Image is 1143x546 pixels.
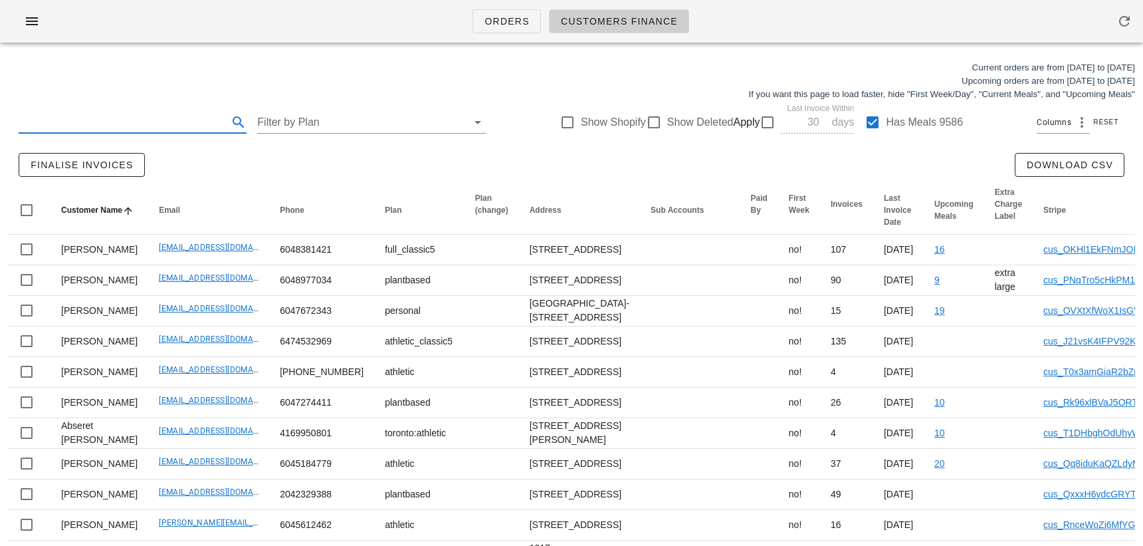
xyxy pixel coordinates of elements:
[1037,116,1071,129] span: Columns
[1043,458,1140,469] a: cus_Qq8iduKaQZLdyM
[257,112,485,133] div: Filter by Plan
[924,186,984,235] th: Upcoming Meals: Not sorted. Activate to sort ascending.
[280,205,304,215] span: Phone
[778,510,820,541] td: no!
[820,235,873,265] td: 107
[934,275,940,285] a: 9
[159,304,291,313] a: [EMAIL_ADDRESS][DOMAIN_NAME]
[778,265,820,296] td: no!
[873,235,924,265] td: [DATE]
[530,205,562,215] span: Address
[1043,366,1139,377] a: cus_T0x3amGiaR2bZp
[374,510,465,541] td: athletic
[787,104,855,114] label: Last Invoice Within
[385,205,401,215] span: Plan
[519,327,640,357] td: [STREET_ADDRESS]
[820,265,873,296] td: 90
[159,273,291,283] a: [EMAIL_ADDRESS][DOMAIN_NAME]
[820,510,873,541] td: 16
[374,388,465,418] td: plantbased
[159,243,291,252] a: [EMAIL_ADDRESS][DOMAIN_NAME]
[733,114,760,130] span: Apply
[269,235,374,265] td: 6048381421
[778,418,820,449] td: no!
[269,479,374,510] td: 2042329388
[51,449,148,479] td: [PERSON_NAME]
[886,116,963,129] label: Has Meals 9586
[472,9,541,33] a: Orders
[51,510,148,541] td: [PERSON_NAME]
[519,510,640,541] td: [STREET_ADDRESS]
[519,235,640,265] td: [STREET_ADDRESS]
[51,296,148,327] td: [PERSON_NAME]
[934,305,945,316] a: 19
[1090,116,1124,129] button: Reset
[640,186,740,235] th: Sub Accounts: Not sorted. Activate to sort ascending.
[873,510,924,541] td: [DATE]
[159,426,291,436] a: [EMAIL_ADDRESS][DOMAIN_NAME]
[873,388,924,418] td: [DATE]
[519,186,640,235] th: Address: Not sorted. Activate to sort ascending.
[159,457,291,466] a: [EMAIL_ADDRESS][DOMAIN_NAME]
[820,418,873,449] td: 4
[159,205,180,215] span: Email
[934,397,945,408] a: 10
[778,186,820,235] th: First Week: Not sorted. Activate to sort ascending.
[269,418,374,449] td: 4169950801
[873,449,924,479] td: [DATE]
[374,265,465,296] td: plantbased
[1043,244,1141,255] a: cus_OKHl1EkFNmJOIp
[374,449,465,479] td: athletic
[778,388,820,418] td: no!
[549,9,689,33] a: Customers Finance
[475,194,508,215] span: Plan (change)
[159,487,291,497] a: [EMAIL_ADDRESS][DOMAIN_NAME]
[269,327,374,357] td: 6474532969
[581,116,646,129] label: Show Shopify
[820,186,873,235] th: Invoices: Not sorted. Activate to sort ascending.
[778,449,820,479] td: no!
[1015,153,1124,177] button: Download CSV
[484,16,530,27] span: Orders
[374,479,465,510] td: plantbased
[19,153,145,177] button: Finalise Invoices
[873,186,924,235] th: Last Invoice Date: Not sorted. Activate to sort ascending.
[873,296,924,327] td: [DATE]
[778,235,820,265] td: no!
[820,296,873,327] td: 15
[1043,519,1137,530] a: cus_RnceWoZj6MfYGl
[374,186,465,235] th: Plan: Not sorted. Activate to sort ascending.
[1026,160,1113,170] span: Download CSV
[269,388,374,418] td: 6047274411
[1037,112,1090,133] div: Columns
[740,186,778,235] th: Paid By: Not sorted. Activate to sort ascending.
[269,510,374,541] td: 6045612462
[159,518,355,527] a: [PERSON_NAME][EMAIL_ADDRESS][DOMAIN_NAME]
[61,205,122,215] span: Customer Name
[374,296,465,327] td: personal
[1043,275,1140,285] a: cus_PNqTro5cHkPM1e
[1092,118,1118,126] span: Reset
[820,327,873,357] td: 135
[1043,336,1136,346] a: cus_J21vsK4IFPV92K
[519,479,640,510] td: [STREET_ADDRESS]
[374,418,465,449] td: toronto:athletic
[934,244,945,255] a: 16
[995,188,1022,221] span: Extra Charge Label
[1043,397,1138,408] a: cus_Rk96xlBVaJ5ORT
[159,396,291,405] a: [EMAIL_ADDRESS][DOMAIN_NAME]
[374,357,465,388] td: athletic
[873,265,924,296] td: [DATE]
[750,194,767,215] span: Paid By
[374,235,465,265] td: full_classic5
[374,327,465,357] td: athletic_classic5
[560,16,678,27] span: Customers Finance
[820,357,873,388] td: 4
[1043,205,1066,215] span: Stripe
[778,357,820,388] td: no!
[884,194,911,227] span: Last Invoice Date
[51,186,148,235] th: Customer Name: Sorted ascending. Activate to sort descending.
[778,479,820,510] td: no!
[873,357,924,388] td: [DATE]
[831,200,863,209] span: Invoices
